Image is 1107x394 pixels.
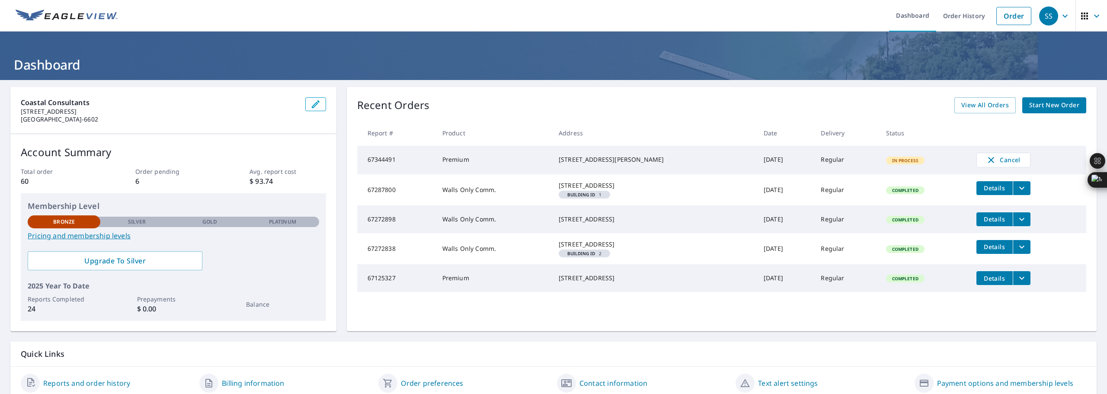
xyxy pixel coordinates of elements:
[757,205,814,233] td: [DATE]
[814,205,879,233] td: Regular
[567,192,595,197] em: Building ID
[982,184,1008,192] span: Details
[814,146,879,174] td: Regular
[435,233,552,264] td: Walls Only Comm.
[401,378,464,388] a: Order preferences
[976,181,1013,195] button: detailsBtn-67287800
[567,251,595,256] em: Building ID
[757,146,814,174] td: [DATE]
[1013,181,1030,195] button: filesDropdownBtn-67287800
[976,271,1013,285] button: detailsBtn-67125327
[887,187,924,193] span: Completed
[1013,271,1030,285] button: filesDropdownBtn-67125327
[757,264,814,292] td: [DATE]
[559,181,750,190] div: [STREET_ADDRESS]
[357,120,435,146] th: Report #
[982,215,1008,223] span: Details
[28,200,319,212] p: Membership Level
[579,378,647,388] a: Contact information
[976,212,1013,226] button: detailsBtn-67272898
[814,264,879,292] td: Regular
[1022,97,1086,113] a: Start New Order
[961,100,1009,111] span: View All Orders
[357,264,435,292] td: 67125327
[250,167,326,176] p: Avg. report cost
[1013,240,1030,254] button: filesDropdownBtn-67272838
[128,218,146,226] p: Silver
[1039,6,1058,26] div: SS
[28,251,202,270] a: Upgrade To Silver
[21,167,97,176] p: Total order
[1029,100,1079,111] span: Start New Order
[357,146,435,174] td: 67344491
[996,7,1031,25] a: Order
[135,176,211,186] p: 6
[435,146,552,174] td: Premium
[21,97,298,108] p: Coastal Consultants
[937,378,1073,388] a: Payment options and membership levels
[879,120,969,146] th: Status
[954,97,1016,113] a: View All Orders
[887,275,924,282] span: Completed
[53,218,75,226] p: Bronze
[21,349,1086,359] p: Quick Links
[1013,212,1030,226] button: filesDropdownBtn-67272898
[35,256,195,266] span: Upgrade To Silver
[887,246,924,252] span: Completed
[250,176,326,186] p: $ 93.74
[552,120,757,146] th: Address
[757,233,814,264] td: [DATE]
[137,304,210,314] p: $ 0.00
[758,378,818,388] a: Text alert settings
[357,174,435,205] td: 67287800
[21,115,298,123] p: [GEOGRAPHIC_DATA]-6602
[357,97,430,113] p: Recent Orders
[21,144,326,160] p: Account Summary
[814,174,879,205] td: Regular
[887,157,924,163] span: In Process
[135,167,211,176] p: Order pending
[982,274,1008,282] span: Details
[559,274,750,282] div: [STREET_ADDRESS]
[357,205,435,233] td: 67272898
[435,120,552,146] th: Product
[10,56,1097,74] h1: Dashboard
[435,264,552,292] td: Premium
[814,120,879,146] th: Delivery
[982,243,1008,251] span: Details
[435,205,552,233] td: Walls Only Comm.
[562,192,607,197] span: 1
[28,281,319,291] p: 2025 Year To Date
[559,240,750,249] div: [STREET_ADDRESS]
[757,174,814,205] td: [DATE]
[21,176,97,186] p: 60
[269,218,296,226] p: Platinum
[28,304,100,314] p: 24
[43,378,130,388] a: Reports and order history
[28,231,319,241] a: Pricing and membership levels
[562,251,607,256] span: 2
[246,300,319,309] p: Balance
[222,378,284,388] a: Billing information
[202,218,217,226] p: Gold
[757,120,814,146] th: Date
[976,240,1013,254] button: detailsBtn-67272838
[559,215,750,224] div: [STREET_ADDRESS]
[976,153,1030,167] button: Cancel
[985,155,1021,165] span: Cancel
[21,108,298,115] p: [STREET_ADDRESS]
[435,174,552,205] td: Walls Only Comm.
[28,295,100,304] p: Reports Completed
[887,217,924,223] span: Completed
[137,295,210,304] p: Prepayments
[814,233,879,264] td: Regular
[357,233,435,264] td: 67272838
[559,155,750,164] div: [STREET_ADDRESS][PERSON_NAME]
[16,10,118,22] img: EV Logo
